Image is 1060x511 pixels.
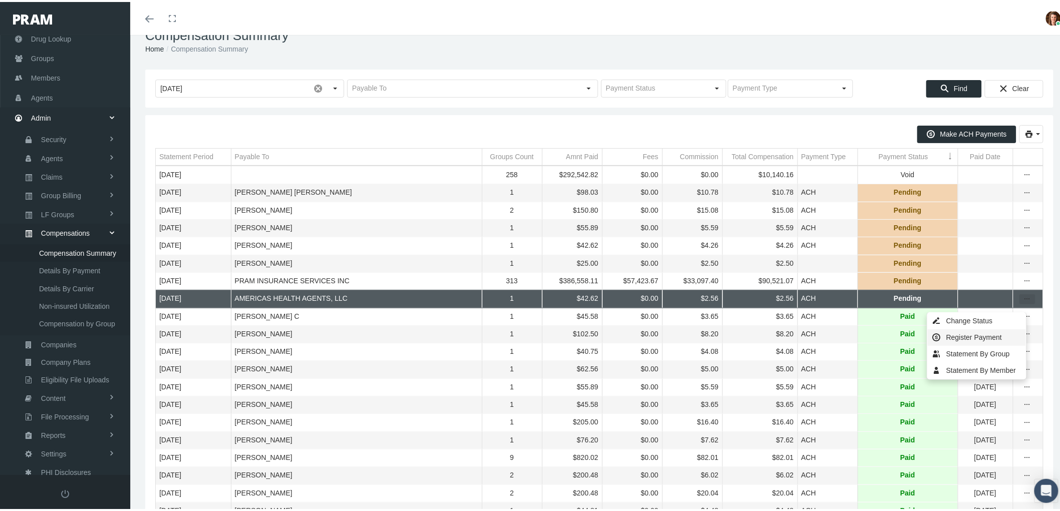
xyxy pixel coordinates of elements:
div: $6.02 [666,468,719,478]
div: $5.59 [726,221,794,231]
div: $200.48 [546,468,599,478]
td: Column Payment Type [798,147,858,164]
div: Show Compensation actions [1019,327,1035,337]
div: $10.78 [726,186,794,195]
span: Content [41,388,66,405]
div: $0.00 [606,398,659,407]
td: Column Total Compensation [722,147,798,164]
td: [DATE] [156,429,231,447]
div: more [1019,168,1035,178]
div: $57,423.67 [606,274,659,284]
div: Select [836,78,853,95]
div: more [1019,186,1035,196]
span: Paid [900,380,915,390]
div: $4.26 [666,239,719,248]
td: Column Paid Date [958,147,1013,164]
div: more [1019,257,1035,267]
div: $102.50 [546,327,599,337]
td: [DATE] [156,182,231,200]
div: Show Compensation actions [1019,398,1035,408]
div: $0.00 [606,257,659,266]
td: [DATE] [958,447,1013,464]
div: $76.20 [546,433,599,443]
td: [PERSON_NAME] [PERSON_NAME] [231,182,482,200]
span: Pending [894,257,921,266]
span: Group Billing [41,185,81,202]
td: 1 [482,412,542,429]
td: [DATE] [156,359,231,376]
span: Paid [900,468,915,478]
div: Show Compensation actions [1019,186,1035,196]
div: more [1019,239,1035,249]
td: [DATE] [958,394,1013,412]
div: $82.01 [726,451,794,460]
div: Show Compensation actions [1019,221,1035,231]
td: [PERSON_NAME] [231,376,482,394]
div: $5.59 [666,380,719,390]
td: [DATE] [958,376,1013,394]
div: $15.08 [666,204,719,213]
td: [DATE] [156,270,231,288]
td: 1 [482,376,542,394]
td: 9 [482,447,542,464]
div: $62.56 [546,362,599,372]
div: $4.08 [726,345,794,354]
td: [DATE] [958,482,1013,500]
span: Pending [894,186,921,195]
div: Show Compensation actions [1019,468,1035,478]
div: $7.62 [666,433,719,443]
td: ACH [798,306,858,323]
td: [PERSON_NAME] [231,341,482,359]
div: $82.01 [666,451,719,460]
div: $3.65 [666,398,719,407]
div: $6.02 [726,468,794,478]
td: 1 [482,306,542,323]
div: Data grid toolbar [155,123,1043,141]
div: Show Compensation actions [1019,257,1035,267]
div: $0.00 [606,292,659,301]
div: $8.20 [726,327,794,337]
td: ACH [798,359,858,376]
div: $20.04 [666,486,719,496]
span: Members [31,67,60,86]
td: ACH [798,200,858,217]
td: [DATE] [156,165,231,182]
td: 2 [482,465,542,482]
span: Paid [900,451,915,460]
div: $16.40 [726,415,794,425]
div: Select [581,78,598,95]
div: more [1019,416,1035,426]
div: $42.62 [546,239,599,248]
div: Make ACH Payments [917,124,1016,141]
td: [DATE] [156,200,231,217]
div: $55.89 [546,380,599,390]
div: Change Status [928,311,1026,327]
div: Show Compensation actions [1019,433,1035,443]
td: ACH [798,394,858,412]
td: [DATE] [156,447,231,464]
span: Groups [31,47,54,66]
div: more [1019,469,1035,479]
td: Column Groups Count [482,147,542,164]
span: LF Groups [41,204,74,221]
td: [PERSON_NAME] [231,359,482,376]
div: $8.20 [666,327,719,337]
a: Home [145,43,164,51]
div: $0.00 [606,468,659,478]
div: $0.00 [606,168,659,178]
div: $3.65 [666,310,719,319]
td: 1 [482,341,542,359]
div: Show Compensation actions [1019,168,1035,178]
span: Drug Lookup [31,28,71,47]
td: [DATE] [156,306,231,323]
td: [DATE] [156,394,231,412]
td: 1 [482,323,542,341]
td: [PERSON_NAME] [231,235,482,253]
div: $0.00 [606,186,659,195]
td: ACH [798,323,858,341]
div: $0.00 [606,415,659,425]
div: $5.00 [666,362,719,372]
div: $90,521.07 [726,274,794,284]
div: $5.59 [726,380,794,390]
div: $10,140.16 [726,168,794,178]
